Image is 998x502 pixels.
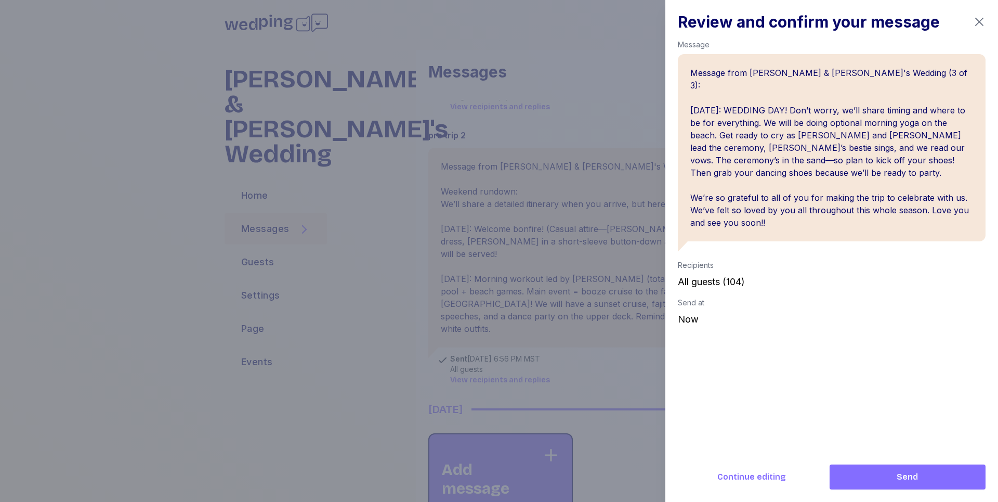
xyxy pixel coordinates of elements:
div: Send at [678,298,986,308]
div: Message [678,40,986,50]
button: Continue editing [678,465,825,490]
span: Continue editing [717,471,786,483]
span: Send [897,471,918,483]
h1: Review and confirm your message [678,12,940,31]
div: Now [678,312,986,327]
div: Recipients [678,260,986,271]
div: All guests ( 104 ) [678,275,986,289]
div: Message from [PERSON_NAME] & [PERSON_NAME]'s Wedding (3 of 3): [DATE]: WEDDING DAY! Don’t worry, ... [678,54,986,241]
button: Send [830,465,986,490]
